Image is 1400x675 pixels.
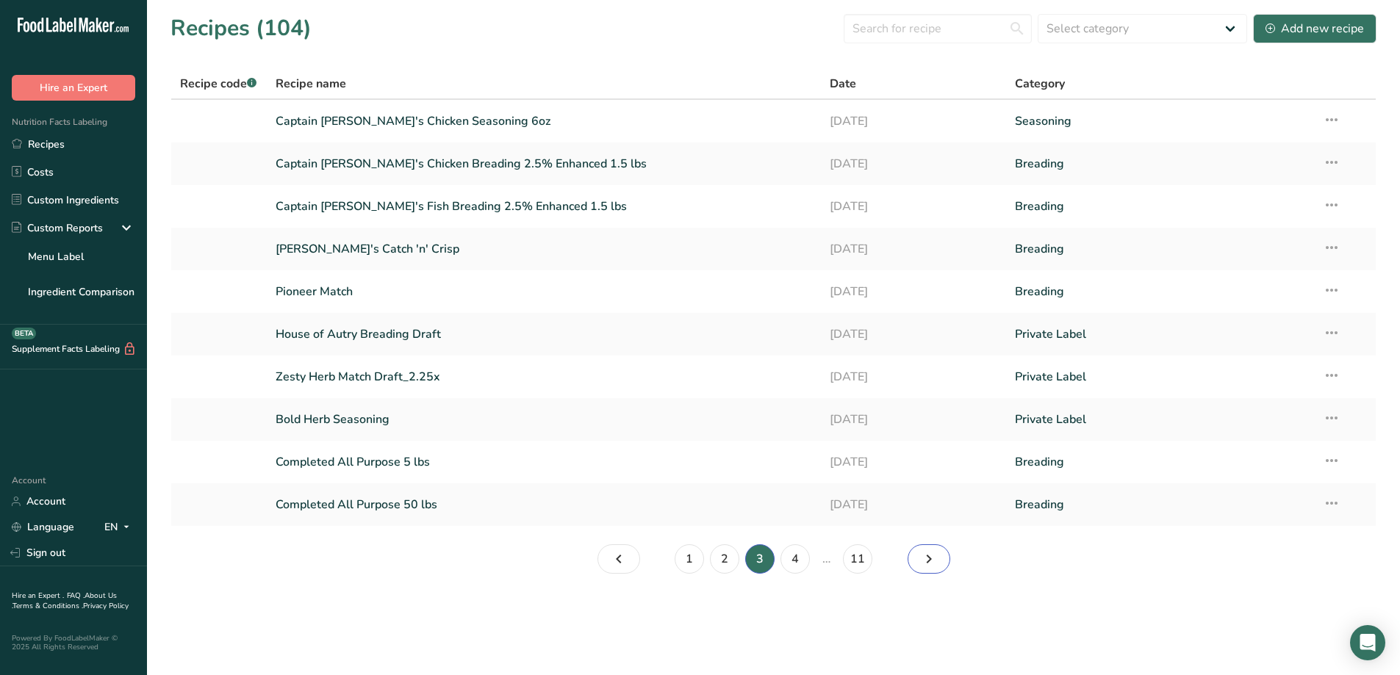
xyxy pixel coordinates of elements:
a: [DATE] [830,361,997,392]
a: [DATE] [830,319,997,350]
span: Category [1015,75,1065,93]
a: [DATE] [830,148,997,179]
a: [DATE] [830,447,997,477]
a: Language [12,514,74,540]
button: Add new recipe [1253,14,1376,43]
a: Private Label [1015,361,1305,392]
a: Captain [PERSON_NAME]'s Fish Breading 2.5% Enhanced 1.5 lbs [276,191,813,222]
a: Breading [1015,148,1305,179]
a: Page 2. [597,544,640,574]
a: Breading [1015,276,1305,307]
div: Open Intercom Messenger [1350,625,1385,660]
a: [DATE] [830,404,997,435]
a: Completed All Purpose 5 lbs [276,447,813,477]
div: BETA [12,328,36,339]
div: EN [104,519,135,536]
a: Private Label [1015,319,1305,350]
div: Custom Reports [12,220,103,236]
a: House of Autry Breading Draft [276,319,813,350]
a: [PERSON_NAME]'s Catch 'n' Crisp [276,234,813,264]
a: Captain [PERSON_NAME]'s Chicken Seasoning 6oz [276,106,813,137]
a: [DATE] [830,234,997,264]
a: [DATE] [830,106,997,137]
input: Search for recipe [844,14,1032,43]
a: Captain [PERSON_NAME]'s Chicken Breading 2.5% Enhanced 1.5 lbs [276,148,813,179]
a: Bold Herb Seasoning [276,404,813,435]
a: Page 4. [908,544,950,574]
a: [DATE] [830,276,997,307]
a: Privacy Policy [83,601,129,611]
a: Page 2. [710,544,739,574]
a: [DATE] [830,489,997,520]
a: About Us . [12,591,117,611]
a: Private Label [1015,404,1305,435]
a: Completed All Purpose 50 lbs [276,489,813,520]
h1: Recipes (104) [170,12,312,45]
span: Recipe code [180,76,256,92]
button: Hire an Expert [12,75,135,101]
a: Hire an Expert . [12,591,64,601]
a: Page 1. [675,544,704,574]
a: Terms & Conditions . [12,601,83,611]
a: Page 11. [843,544,872,574]
a: Seasoning [1015,106,1305,137]
span: Date [830,75,856,93]
a: Breading [1015,489,1305,520]
a: Breading [1015,191,1305,222]
a: FAQ . [67,591,85,601]
a: Breading [1015,234,1305,264]
div: Add new recipe [1266,20,1364,37]
a: Page 4. [780,544,810,574]
a: [DATE] [830,191,997,222]
a: Zesty Herb Match Draft_2.25x [276,361,813,392]
a: Pioneer Match [276,276,813,307]
a: Breading [1015,447,1305,477]
div: Powered By FoodLabelMaker © 2025 All Rights Reserved [12,634,135,651]
span: Recipe name [276,75,346,93]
